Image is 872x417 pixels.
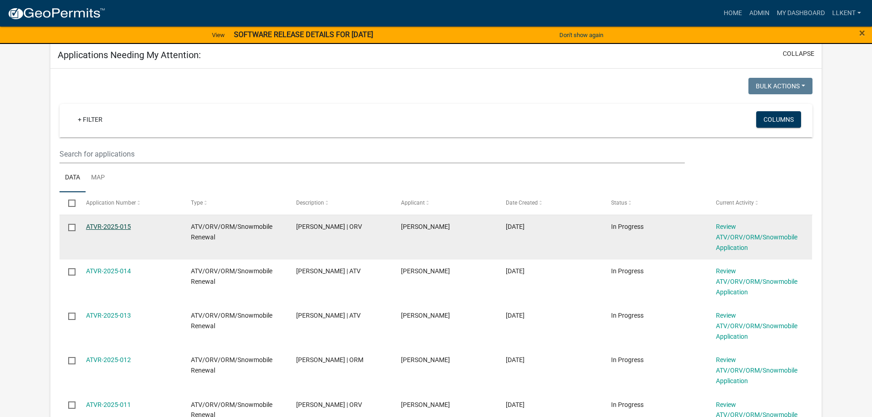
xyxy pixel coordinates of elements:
[70,111,110,128] a: + Filter
[602,192,707,214] datatable-header-cell: Status
[611,401,644,408] span: In Progress
[720,5,746,22] a: Home
[401,267,450,275] span: Gregory R Greiner
[748,78,812,94] button: Bulk Actions
[86,163,110,193] a: Map
[77,192,182,214] datatable-header-cell: Application Number
[234,30,373,39] strong: SOFTWARE RELEASE DETAILS FOR [DATE]
[191,312,272,330] span: ATV/ORV/ORM/Snowmobile Renewal
[191,267,272,285] span: ATV/ORV/ORM/Snowmobile Renewal
[716,200,754,206] span: Current Activity
[746,5,773,22] a: Admin
[86,312,131,319] a: ATVR-2025-013
[716,356,797,385] a: Review ATV/ORV/ORM/Snowmobile Application
[506,200,538,206] span: Date Created
[611,267,644,275] span: In Progress
[86,200,136,206] span: Application Number
[60,145,684,163] input: Search for applications
[296,200,324,206] span: Description
[611,312,644,319] span: In Progress
[716,223,797,251] a: Review ATV/ORV/ORM/Snowmobile Application
[182,192,287,214] datatable-header-cell: Type
[392,192,497,214] datatable-header-cell: Applicant
[783,49,814,59] button: collapse
[716,267,797,296] a: Review ATV/ORV/ORM/Snowmobile Application
[401,200,425,206] span: Applicant
[506,312,525,319] span: 10/05/2025
[401,312,450,319] span: James Thomas
[611,223,644,230] span: In Progress
[506,223,525,230] span: 10/06/2025
[506,267,525,275] span: 10/06/2025
[773,5,829,22] a: My Dashboard
[191,223,272,241] span: ATV/ORV/ORM/Snowmobile Renewal
[859,27,865,39] span: ×
[401,223,450,230] span: Robert Sutton
[556,27,607,43] button: Don't show again
[756,111,801,128] button: Columns
[506,401,525,408] span: 10/04/2025
[296,267,361,275] span: Gregory R Greiner | ATV
[296,223,362,230] span: Robert Sutton | ORV
[191,200,203,206] span: Type
[716,312,797,340] a: Review ATV/ORV/ORM/Snowmobile Application
[401,401,450,408] span: Richard Watson
[58,49,201,60] h5: Applications Needing My Attention:
[296,356,363,363] span: Richard L Gray | ORM
[506,356,525,363] span: 10/05/2025
[401,356,450,363] span: Richard Gray
[611,200,627,206] span: Status
[859,27,865,38] button: Close
[707,192,812,214] datatable-header-cell: Current Activity
[86,267,131,275] a: ATVR-2025-014
[296,312,361,319] span: James Thomas | ATV
[86,223,131,230] a: ATVR-2025-015
[86,356,131,363] a: ATVR-2025-012
[497,192,602,214] datatable-header-cell: Date Created
[86,401,131,408] a: ATVR-2025-011
[208,27,228,43] a: View
[287,192,392,214] datatable-header-cell: Description
[296,401,362,408] span: Richard Watson | ORV
[60,192,77,214] datatable-header-cell: Select
[611,356,644,363] span: In Progress
[829,5,865,22] a: llkent
[60,163,86,193] a: Data
[191,356,272,374] span: ATV/ORV/ORM/Snowmobile Renewal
